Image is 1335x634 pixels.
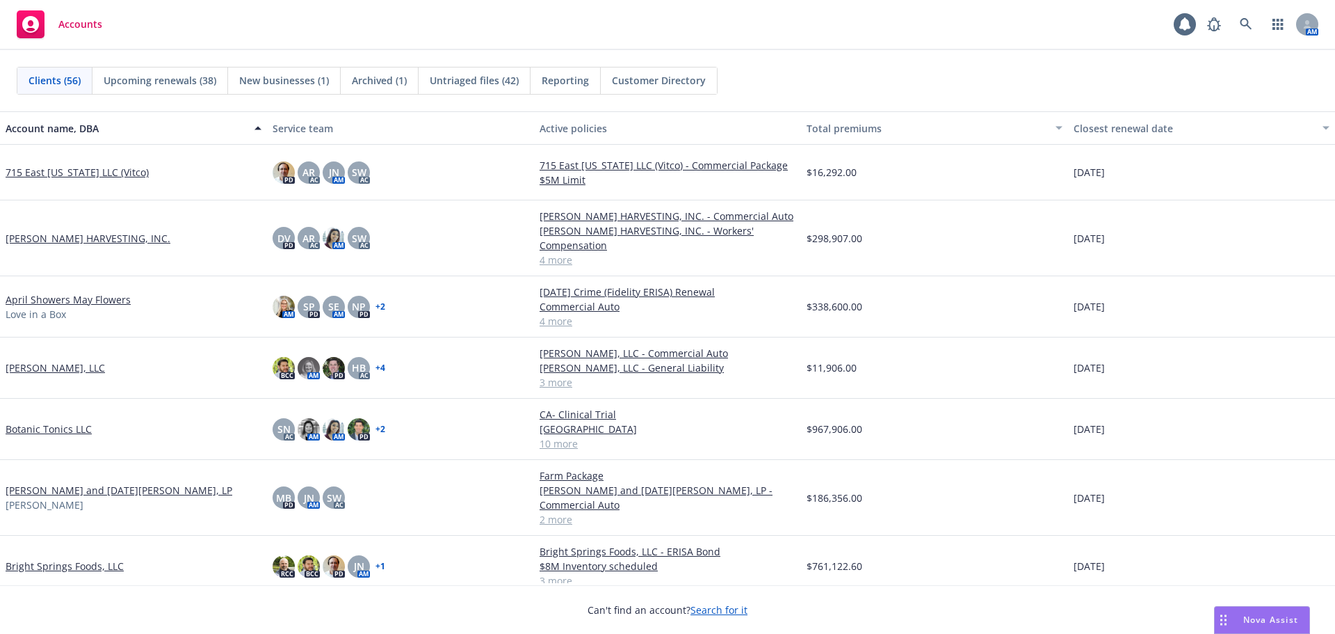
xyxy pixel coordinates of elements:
[1074,231,1105,246] span: [DATE]
[11,5,108,44] a: Accounts
[375,425,385,434] a: + 2
[1074,422,1105,436] span: [DATE]
[540,512,795,527] a: 2 more
[298,418,320,441] img: photo
[276,491,291,505] span: MB
[540,223,795,253] a: [PERSON_NAME] HARVESTING, INC. - Workers' Compensation
[1074,299,1105,314] span: [DATE]
[1074,559,1105,573] span: [DATE]
[302,165,315,180] span: AR
[6,231,170,246] a: [PERSON_NAME] HARVESTING, INC.
[540,407,795,422] a: CA- Clinical Trial
[430,73,519,88] span: Untriaged files (42)
[801,111,1068,145] button: Total premiums
[807,165,857,180] span: $16,292.00
[540,360,795,375] a: [PERSON_NAME], LLC - General Liability
[807,121,1047,136] div: Total premiums
[6,483,232,498] a: [PERSON_NAME] and [DATE][PERSON_NAME], LP
[6,360,105,375] a: [PERSON_NAME], LLC
[540,559,795,573] a: $8M Inventory scheduled
[807,231,862,246] span: $298,907.00
[540,285,795,299] a: [DATE] Crime (Fidelity ERISA) Renewal
[375,364,385,372] a: + 4
[540,299,795,314] a: Commercial Auto
[6,559,124,573] a: Bright Springs Foods, LLC
[540,314,795,328] a: 4 more
[375,303,385,311] a: + 2
[375,562,385,571] a: + 1
[807,559,862,573] span: $761,122.60
[304,491,314,505] span: JN
[540,436,795,451] a: 10 more
[1074,165,1105,180] span: [DATE]
[612,73,706,88] span: Customer Directory
[323,418,345,441] img: photo
[277,231,291,246] span: DV
[329,165,339,180] span: JN
[29,73,81,88] span: Clients (56)
[542,73,589,88] span: Reporting
[690,603,747,617] a: Search for it
[352,299,366,314] span: NP
[1074,360,1105,375] span: [DATE]
[540,483,795,512] a: [PERSON_NAME] and [DATE][PERSON_NAME], LP - Commercial Auto
[273,296,295,318] img: photo
[273,121,528,136] div: Service team
[348,418,370,441] img: photo
[277,422,291,436] span: SN
[273,555,295,578] img: photo
[323,555,345,578] img: photo
[540,121,795,136] div: Active policies
[1200,10,1228,38] a: Report a Bug
[352,73,407,88] span: Archived (1)
[540,422,795,436] a: [GEOGRAPHIC_DATA]
[534,111,801,145] button: Active policies
[807,360,857,375] span: $11,906.00
[540,253,795,267] a: 4 more
[273,357,295,379] img: photo
[540,158,795,173] a: 715 East [US_STATE] LLC (Vitco) - Commercial Package
[352,165,366,180] span: SW
[1068,111,1335,145] button: Closest renewal date
[298,357,320,379] img: photo
[540,209,795,223] a: [PERSON_NAME] HARVESTING, INC. - Commercial Auto
[540,375,795,390] a: 3 more
[1215,607,1232,633] div: Drag to move
[6,422,92,436] a: Botanic Tonics LLC
[328,299,339,314] span: SE
[6,498,83,512] span: [PERSON_NAME]
[540,346,795,360] a: [PERSON_NAME], LLC - Commercial Auto
[6,121,246,136] div: Account name, DBA
[540,544,795,559] a: Bright Springs Foods, LLC - ERISA Bond
[807,491,862,505] span: $186,356.00
[807,422,862,436] span: $967,906.00
[302,231,315,246] span: AR
[104,73,216,88] span: Upcoming renewals (38)
[303,299,315,314] span: SP
[327,491,341,505] span: SW
[1243,614,1298,626] span: Nova Assist
[323,357,345,379] img: photo
[1214,606,1310,634] button: Nova Assist
[58,19,102,30] span: Accounts
[6,292,131,307] a: April Showers May Flowers
[1232,10,1260,38] a: Search
[352,360,366,375] span: HB
[323,227,345,249] img: photo
[1074,491,1105,505] span: [DATE]
[298,555,320,578] img: photo
[239,73,329,88] span: New businesses (1)
[354,559,364,573] span: JN
[588,603,747,617] span: Can't find an account?
[807,299,862,314] span: $338,600.00
[6,307,66,322] span: Love in a Box
[1264,10,1292,38] a: Switch app
[1074,121,1314,136] div: Closest renewal date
